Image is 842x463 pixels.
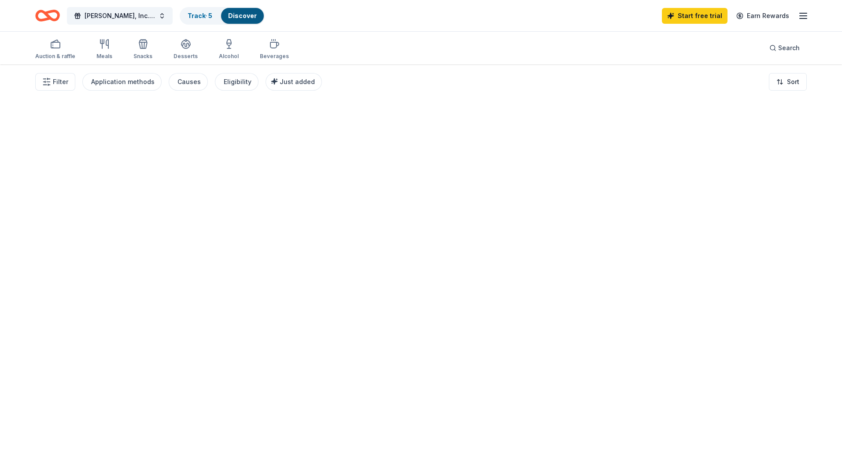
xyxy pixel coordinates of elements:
button: Causes [169,73,208,91]
div: Causes [177,77,201,87]
button: Alcohol [219,35,239,64]
a: Home [35,5,60,26]
div: Eligibility [224,77,251,87]
button: Just added [266,73,322,91]
a: Track· 5 [188,12,212,19]
button: Snacks [133,35,152,64]
div: Desserts [174,53,198,60]
span: [PERSON_NAME], Inc. - St Jude 5k Walk/Run - [GEOGRAPHIC_DATA] [85,11,155,21]
div: Application methods [91,77,155,87]
button: Track· 5Discover [180,7,265,25]
div: Snacks [133,53,152,60]
button: Meals [96,35,112,64]
button: Filter [35,73,75,91]
button: Search [762,39,807,57]
button: Beverages [260,35,289,64]
a: Discover [228,12,257,19]
a: Earn Rewards [731,8,794,24]
button: Application methods [82,73,162,91]
button: Eligibility [215,73,259,91]
span: Just added [280,78,315,85]
button: [PERSON_NAME], Inc. - St Jude 5k Walk/Run - [GEOGRAPHIC_DATA] [67,7,173,25]
div: Beverages [260,53,289,60]
div: Meals [96,53,112,60]
span: Filter [53,77,68,87]
div: Auction & raffle [35,53,75,60]
span: Sort [787,77,799,87]
a: Start free trial [662,8,728,24]
button: Sort [769,73,807,91]
span: Search [778,43,800,53]
button: Desserts [174,35,198,64]
div: Alcohol [219,53,239,60]
button: Auction & raffle [35,35,75,64]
